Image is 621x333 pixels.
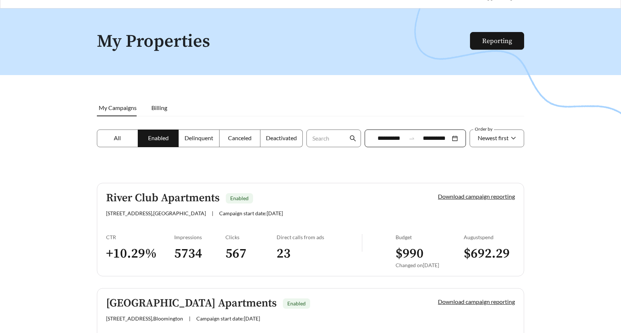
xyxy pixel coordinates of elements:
h3: + 10.29 % [106,245,174,262]
h3: $ 990 [396,245,464,262]
div: August spend [464,234,515,240]
span: Canceled [228,134,252,141]
span: Deactivated [266,134,297,141]
span: Campaign start date: [DATE] [196,315,260,322]
div: Direct calls from ads [277,234,362,240]
span: Campaign start date: [DATE] [219,210,283,216]
h5: [GEOGRAPHIC_DATA] Apartments [106,297,277,309]
span: Enabled [148,134,169,141]
span: My Campaigns [99,104,137,111]
h5: River Club Apartments [106,192,220,204]
span: to [408,135,415,142]
span: [STREET_ADDRESS] , Bloomington [106,315,183,322]
h1: My Properties [97,32,471,52]
span: All [114,134,121,141]
h3: 5734 [174,245,225,262]
div: CTR [106,234,174,240]
div: Budget [396,234,464,240]
a: River Club ApartmentsEnabled[STREET_ADDRESS],[GEOGRAPHIC_DATA]|Campaign start date:[DATE]Download... [97,183,524,276]
button: Reporting [470,32,524,50]
span: Enabled [287,300,306,307]
span: Delinquent [185,134,213,141]
span: | [189,315,190,322]
div: Clicks [225,234,277,240]
h3: 567 [225,245,277,262]
h3: $ 692.29 [464,245,515,262]
span: | [212,210,213,216]
span: search [350,135,356,142]
span: [STREET_ADDRESS] , [GEOGRAPHIC_DATA] [106,210,206,216]
span: Billing [151,104,167,111]
span: swap-right [408,135,415,142]
div: Impressions [174,234,225,240]
a: Download campaign reporting [438,193,515,200]
a: Download campaign reporting [438,298,515,305]
span: Enabled [230,195,249,201]
div: Changed on [DATE] [396,262,464,268]
span: Newest first [478,134,509,141]
h3: 23 [277,245,362,262]
a: Reporting [482,37,512,45]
